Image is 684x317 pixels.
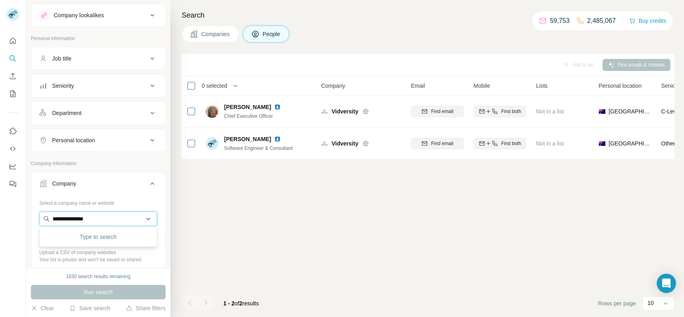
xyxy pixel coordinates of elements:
[31,131,165,150] button: Personal location
[31,6,165,25] button: Company lookalikes
[52,109,81,117] div: Department
[536,140,564,147] span: Not in a list
[599,107,605,115] span: 🇦🇺
[599,139,605,147] span: 🇦🇺
[6,141,19,156] button: Use Surfe API
[224,145,293,151] span: Software Engineer & Consultant
[431,108,453,115] span: Find email
[536,108,564,115] span: Not in a list
[224,103,271,111] span: [PERSON_NAME]
[39,196,157,207] div: Select a company name or website
[6,69,19,83] button: Enrich CSV
[6,159,19,174] button: Dashboard
[6,177,19,191] button: Feedback
[52,136,95,144] div: Personal location
[263,30,281,38] span: People
[474,137,526,149] button: Find both
[321,108,328,115] img: Logo of Vidversity
[66,273,131,280] div: 1830 search results remaining
[332,139,358,147] span: Vidversity
[661,82,683,90] span: Seniority
[202,82,227,90] span: 0 selected
[6,51,19,66] button: Search
[41,229,155,245] div: Type to search
[6,34,19,48] button: Quick start
[31,174,165,196] button: Company
[52,180,76,188] div: Company
[201,30,231,38] span: Companies
[126,304,166,312] button: Share filters
[599,82,642,90] span: Personal location
[411,82,425,90] span: Email
[274,136,281,142] img: LinkedIn logo
[474,105,526,117] button: Find both
[431,140,453,147] span: Find email
[31,160,166,167] p: Company information
[54,11,104,19] div: Company lookalikes
[39,256,157,263] p: Your list is private and won't be saved or shared.
[31,304,54,312] button: Clear
[411,137,464,149] button: Find email
[550,16,570,26] p: 59,753
[501,108,521,115] span: Find both
[31,103,165,123] button: Department
[629,15,666,26] button: Buy credits
[182,10,674,21] h4: Search
[52,55,71,63] div: Job title
[39,249,157,256] p: Upload a CSV of company websites.
[6,124,19,138] button: Use Surfe on LinkedIn
[657,274,676,293] div: Open Intercom Messenger
[609,107,652,115] span: [GEOGRAPHIC_DATA]
[31,76,165,95] button: Seniority
[661,140,675,147] span: Other
[31,49,165,68] button: Job title
[223,300,235,307] span: 1 - 2
[332,107,358,115] span: Vidversity
[206,105,219,118] img: Avatar
[411,105,464,117] button: Find email
[661,108,680,115] span: C-Level
[536,82,548,90] span: Lists
[474,82,490,90] span: Mobile
[501,140,521,147] span: Find both
[206,137,219,150] img: Avatar
[239,300,243,307] span: 2
[321,82,345,90] span: Company
[31,35,166,42] p: Personal information
[321,140,328,147] img: Logo of Vidversity
[587,16,616,26] p: 2,485,067
[69,304,110,312] button: Save search
[648,299,654,307] p: 10
[6,87,19,101] button: My lists
[224,113,273,119] span: Chief Executive Officer
[235,300,239,307] span: of
[223,300,259,307] span: results
[274,104,281,110] img: LinkedIn logo
[52,82,74,90] div: Seniority
[609,139,652,147] span: [GEOGRAPHIC_DATA]
[598,299,636,307] span: Rows per page
[224,135,271,143] span: [PERSON_NAME]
